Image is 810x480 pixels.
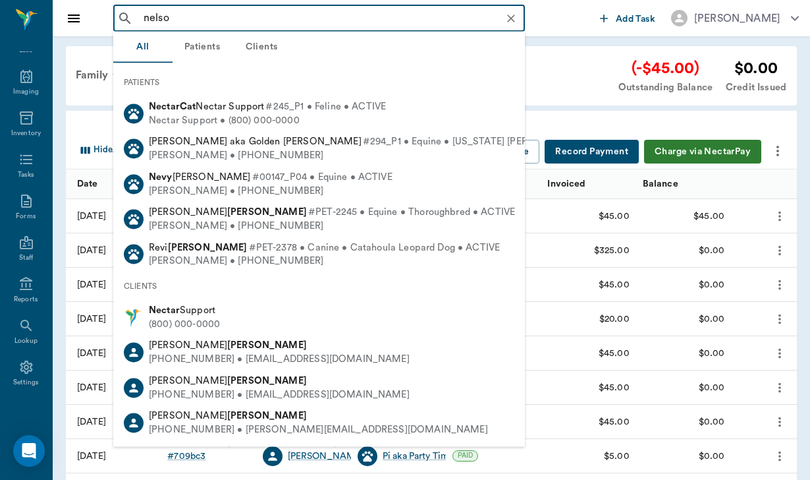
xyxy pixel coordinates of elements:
[227,207,307,217] b: [PERSON_NAME]
[149,353,410,367] div: [PHONE_NUMBER] • [EMAIL_ADDRESS][DOMAIN_NAME]
[767,140,789,162] button: more
[149,388,410,402] div: [PHONE_NUMBER] • [EMAIL_ADDRESS][DOMAIN_NAME]
[643,165,678,202] div: Balance
[77,347,106,360] div: 04/13/25
[769,376,790,399] button: more
[13,378,40,388] div: Settings
[594,244,630,257] div: $325.00
[363,135,631,149] span: #294_P1 • Equine • [US_STATE] [PERSON_NAME] • ACTIVE
[699,415,724,429] div: $0.00
[599,415,630,429] div: $45.00
[249,241,500,255] span: #PET-2378 • Canine • Catahoula Leopard Dog • ACTIVE
[232,32,291,63] button: Clients
[502,9,520,28] button: Clear
[612,175,631,193] button: Sort
[769,411,790,433] button: more
[19,253,33,263] div: Staff
[77,210,106,223] div: 09/22/25
[149,305,180,315] b: Nectar
[14,336,38,346] div: Lookup
[227,375,307,385] b: [PERSON_NAME]
[769,239,790,262] button: more
[13,87,39,97] div: Imaging
[124,307,144,327] img: Profile Image
[77,165,98,202] div: Date
[699,381,724,394] div: $0.00
[517,175,535,193] button: Sort
[599,381,630,394] div: $45.00
[771,175,790,193] button: Sort
[694,11,780,26] div: [PERSON_NAME]
[707,175,726,193] button: Sort
[599,278,630,291] div: $45.00
[693,210,724,223] div: $45.00
[252,170,392,184] span: #00147_P04 • Equine • ACTIVE
[699,313,724,326] div: $0.00
[74,140,182,161] button: Select columns
[699,278,724,291] div: $0.00
[541,169,635,199] div: Invoiced
[769,342,790,365] button: more
[149,317,220,331] div: (800) 000-0000
[138,9,521,28] input: Search
[599,210,630,223] div: $45.00
[149,136,362,146] span: [PERSON_NAME] aka Golden [PERSON_NAME]
[769,274,790,296] button: more
[68,59,132,91] div: Family
[769,445,790,467] button: more
[113,272,525,300] div: CLIENTS
[167,450,205,463] div: # 709bc3
[545,140,639,164] button: Record Payment
[149,184,392,198] div: [PERSON_NAME] • [PHONE_NUMBER]
[149,219,515,233] div: [PERSON_NAME] • [PHONE_NUMBER]
[77,450,106,463] div: 01/16/25
[77,278,106,291] div: 04/29/25
[618,57,713,80] div: (-$45.00)
[149,446,337,456] span: [PERSON_NAME]
[699,450,724,463] div: $0.00
[149,102,196,111] b: NectarCat
[769,205,790,227] button: more
[77,313,106,326] div: 04/18/25
[265,100,386,114] span: #245_P1 • Feline • ACTIVE
[173,32,232,63] button: Patients
[13,435,45,467] div: Open Intercom Messenger
[547,165,585,202] div: Invoiced
[149,242,248,252] span: Revi
[149,255,500,268] div: [PERSON_NAME] • [PHONE_NUMBER]
[61,5,87,32] button: Close drawer
[149,305,215,315] span: Support
[661,6,809,30] button: [PERSON_NAME]
[636,169,731,199] div: Balance
[113,32,173,63] button: All
[595,6,661,30] button: Add Task
[149,375,307,385] span: [PERSON_NAME]
[599,347,630,360] div: $45.00
[167,450,205,463] a: #709bc3
[726,80,786,95] div: Credit Issued
[149,171,251,181] span: [PERSON_NAME]
[227,446,337,456] b: [DEMOGRAPHIC_DATA]
[14,295,38,305] div: Reports
[383,450,468,463] a: Pi aka Party Time SC
[66,169,161,199] div: Date
[599,313,630,326] div: $20.00
[308,206,515,220] span: #PET-2245 • Equine • Thoroughbred • ACTIVE
[644,140,761,164] button: Charge via NectarPay
[149,411,307,421] span: [PERSON_NAME]
[288,450,364,463] a: [PERSON_NAME]
[149,149,631,163] div: [PERSON_NAME] • [PHONE_NUMBER]
[18,170,34,180] div: Tasks
[149,171,173,181] b: Nevy
[16,212,36,222] div: Forms
[77,381,106,394] div: 02/10/25
[149,102,264,111] span: Nectar Support
[227,340,307,350] b: [PERSON_NAME]
[769,308,790,330] button: more
[149,340,307,350] span: [PERSON_NAME]
[168,242,248,252] b: [PERSON_NAME]
[453,451,477,460] span: PAID
[699,244,724,257] div: $0.00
